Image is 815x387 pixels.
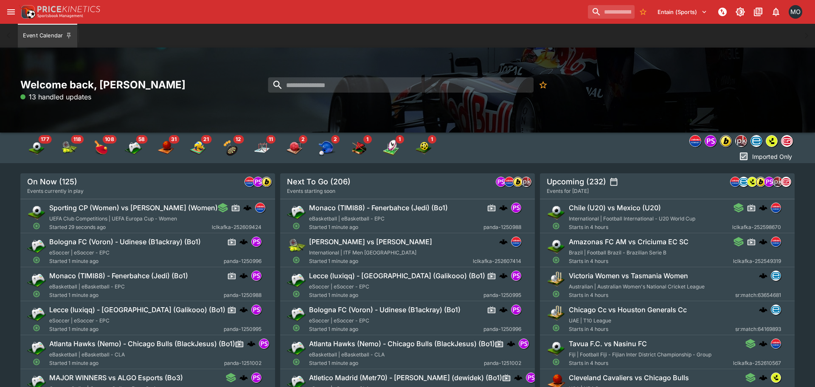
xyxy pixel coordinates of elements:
[473,257,521,266] span: lclkafka-252607414
[720,136,731,147] img: bwin.png
[759,339,767,348] img: logo-cerberus.svg
[299,135,307,144] span: 2
[259,339,269,349] div: pandascore
[49,215,177,222] span: UEFA Club Competitions | UEFA Europa Cup - Women
[309,283,369,290] span: eSoccer | eSoccer - EPC
[309,291,483,299] span: Started 1 minute ago
[331,135,340,144] span: 2
[254,139,271,156] div: Ice Hockey
[27,305,46,323] img: esports.png
[309,351,385,358] span: eBasketball | eBasketball - CLA
[764,177,774,186] img: pandascore.png
[363,135,372,144] span: 1
[519,339,528,348] img: pandascore.png
[136,135,147,144] span: 58
[756,177,766,187] div: bwin
[771,373,781,383] div: lsports
[251,237,261,247] div: pandascore
[247,339,256,348] div: cerberus
[49,351,125,358] span: eBasketball | eBasketball - CLA
[309,249,416,256] span: International | ITF Men [GEOGRAPHIC_DATA]
[732,223,781,232] span: lclkafka-252598670
[547,237,565,255] img: soccer.png
[49,237,201,246] h6: Bologna FC (Voron) - Udinese (B1ackray) (Bo1)
[251,373,261,383] div: pandascore
[251,305,261,315] div: pandascore
[49,339,235,348] h6: Atlanta Hawks (Nemo) - Chicago Bulls (BlackJesus) (Bo1)
[49,283,125,290] span: eBasketball | eBasketball - EPC
[514,373,523,382] img: logo-cerberus.svg
[49,305,225,314] h6: Lecce (luxiqq) - [GEOGRAPHIC_DATA] (Galikooo) (Bo1)
[569,223,732,232] span: Starts in 4 hours
[552,358,560,366] svg: Open
[521,177,531,187] div: pricekinetics
[49,291,224,299] span: Started 1 minute ago
[750,135,762,147] div: betradar
[20,78,275,91] h2: Welcome back, [PERSON_NAME]
[499,271,508,280] img: logo-cerberus.svg
[569,203,661,212] h6: Chile (U20) vs Mexico (U20)
[189,139,206,156] img: volleyball
[733,257,781,266] span: lclkafka-252549319
[253,177,263,186] img: pandascore.png
[504,177,514,187] div: lclkafka
[759,271,767,280] div: cerberus
[351,139,368,156] img: snooker
[33,324,40,332] svg: Open
[484,359,521,367] span: panda-1251002
[292,256,300,264] svg: Open
[748,177,757,186] img: lsports.jpeg
[781,136,793,146] img: sportsradar.png
[569,237,689,246] h6: Amazonas FC AM vs Criciuma EC SC
[513,177,523,187] div: bwin
[383,139,400,156] img: rugby_league
[169,135,179,144] span: 31
[781,177,791,187] div: sportsradar
[239,271,248,280] img: logo-cerberus.svg
[287,177,351,186] h5: Next To Go (206)
[781,178,791,186] img: sportsradar.png
[309,339,495,348] h6: Atlanta Hawks (Nemo) - Chicago Bulls (BlackJesus) (Bo1)
[552,324,560,332] svg: Open
[552,290,560,298] svg: Open
[511,237,521,247] div: lclkafka
[483,291,521,299] span: panda-1250995
[496,177,506,186] img: pandascore.png
[735,291,781,299] span: sr:match:63654681
[731,177,740,186] img: lclkafka.png
[764,177,774,187] div: pandascore
[254,139,271,156] img: ice_hockey
[415,139,432,156] img: futsal
[253,177,263,187] div: pandascore
[27,203,46,221] img: soccer.png
[49,317,110,324] span: eSoccer | eSoccer - EPC
[3,4,19,20] button: open drawer
[252,305,261,314] img: pandascore.png
[499,271,508,280] div: cerberus
[569,351,711,358] span: Fiji | Football Fiji - Fijian Inter District Championship - Group
[351,139,368,156] div: Snooker
[511,271,521,280] img: pandascore.png
[526,373,536,382] img: pandascore.png
[222,139,239,156] img: darts
[292,290,300,298] svg: Open
[33,256,40,264] svg: Open
[239,373,248,382] div: cerberus
[287,203,306,221] img: esports.png
[759,373,767,382] div: cerberus
[499,305,508,314] img: logo-cerberus.svg
[20,92,91,102] p: 13 handled updates
[715,4,730,20] button: NOT Connected to PK
[224,359,261,367] span: panda-1251002
[752,152,792,161] p: Imported Only
[547,187,589,195] span: Events for [DATE]
[736,150,795,163] button: Imported Only
[547,339,565,357] img: soccer.png
[759,305,767,314] img: logo-cerberus.svg
[759,203,767,212] div: cerberus
[49,257,224,266] span: Started 1 minute ago
[552,256,560,264] svg: Open
[773,177,783,187] div: pricekinetics
[252,237,261,246] img: pandascore.png
[309,215,385,222] span: eBasketball | eBasketball - EPC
